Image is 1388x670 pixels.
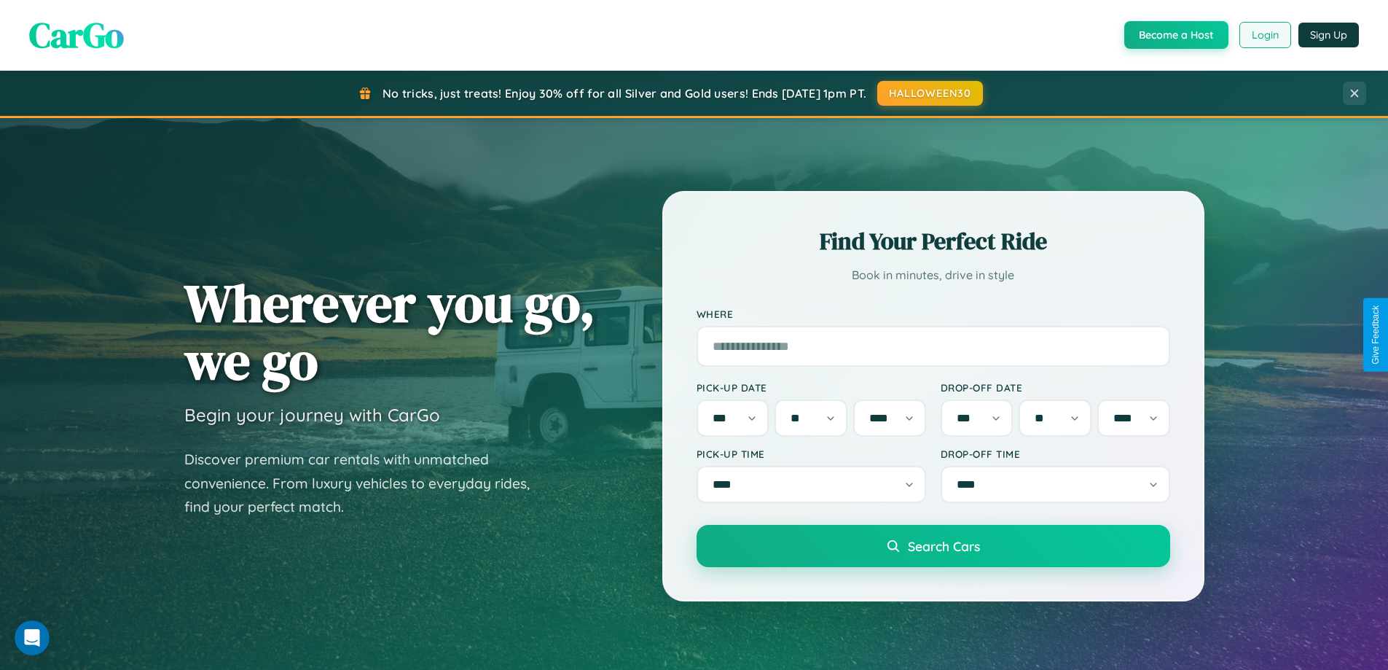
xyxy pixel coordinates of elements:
[697,381,926,394] label: Pick-up Date
[908,538,980,554] span: Search Cars
[1298,23,1359,47] button: Sign Up
[1239,22,1291,48] button: Login
[15,620,50,655] iframe: Intercom live chat
[697,265,1170,286] p: Book in minutes, drive in style
[1124,21,1228,49] button: Become a Host
[184,404,440,426] h3: Begin your journey with CarGo
[697,225,1170,257] h2: Find Your Perfect Ride
[697,448,926,460] label: Pick-up Time
[184,274,595,389] h1: Wherever you go, we go
[697,525,1170,567] button: Search Cars
[184,448,549,519] p: Discover premium car rentals with unmatched convenience. From luxury vehicles to everyday rides, ...
[1371,305,1381,365] div: Give Feedback
[941,448,1170,460] label: Drop-off Time
[29,11,124,59] span: CarGo
[941,381,1170,394] label: Drop-off Date
[697,308,1170,320] label: Where
[877,81,983,106] button: HALLOWEEN30
[383,86,866,101] span: No tricks, just treats! Enjoy 30% off for all Silver and Gold users! Ends [DATE] 1pm PT.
